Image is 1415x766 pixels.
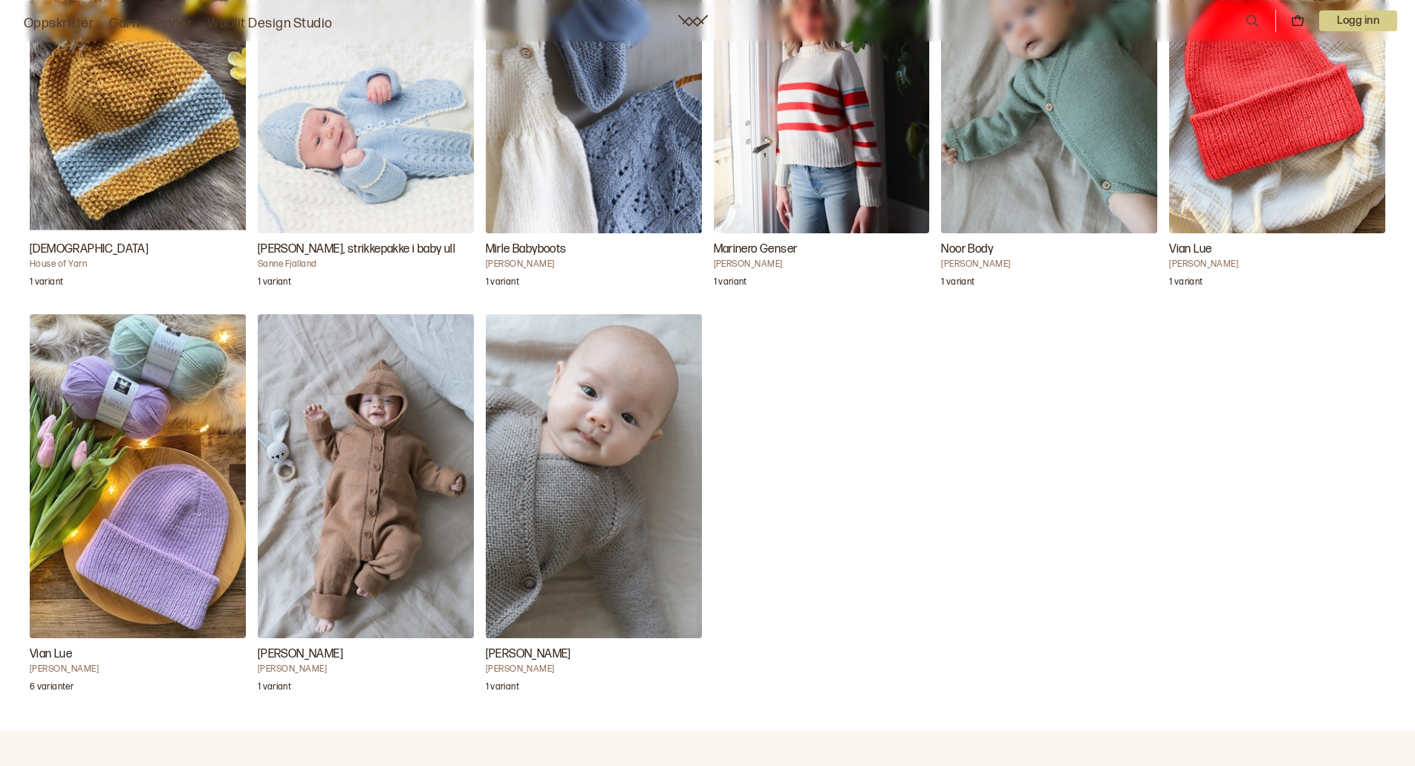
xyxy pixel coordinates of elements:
[30,314,246,638] img: Hrönn JónsdóttirVian Lue
[486,646,702,663] h3: [PERSON_NAME]
[941,259,1157,270] h4: [PERSON_NAME]
[30,646,246,663] h3: Vian Lue
[714,259,930,270] h4: [PERSON_NAME]
[1319,10,1397,31] button: User dropdown
[714,276,747,291] p: 1 variant
[30,681,74,696] p: 6 varianter
[1169,259,1385,270] h4: [PERSON_NAME]
[941,276,975,291] p: 1 variant
[714,241,930,259] h3: Marinero Genser
[258,241,474,259] h3: [PERSON_NAME], strikkepakke i baby ull
[258,681,291,696] p: 1 variant
[258,314,474,701] a: Roby Heldress
[486,663,702,675] h4: [PERSON_NAME]
[486,241,702,259] h3: Mirle Babyboots
[154,13,192,34] a: Pinner
[207,13,333,34] a: Woolit Design Studio
[258,663,474,675] h4: [PERSON_NAME]
[30,259,246,270] h4: House of Yarn
[30,314,246,701] a: Vian Lue
[1169,241,1385,259] h3: Vian Lue
[486,276,519,291] p: 1 variant
[30,276,63,291] p: 1 variant
[486,314,702,701] a: Majke Jakke
[258,276,291,291] p: 1 variant
[486,681,519,696] p: 1 variant
[258,314,474,638] img: Brit Frafjord ØrstavikRoby Heldress
[486,259,702,270] h4: [PERSON_NAME]
[258,259,474,270] h4: Sanne Fjalland
[109,13,139,34] a: Garn
[24,13,94,34] a: Oppskrifter
[258,646,474,663] h3: [PERSON_NAME]
[941,241,1157,259] h3: Noor Body
[486,314,702,638] img: Ane Kydland ThomassenMajke Jakke
[678,15,708,27] a: Woolit
[30,663,246,675] h4: [PERSON_NAME]
[1319,10,1397,31] p: Logg inn
[30,241,246,259] h3: [DEMOGRAPHIC_DATA]
[1169,276,1203,291] p: 1 variant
